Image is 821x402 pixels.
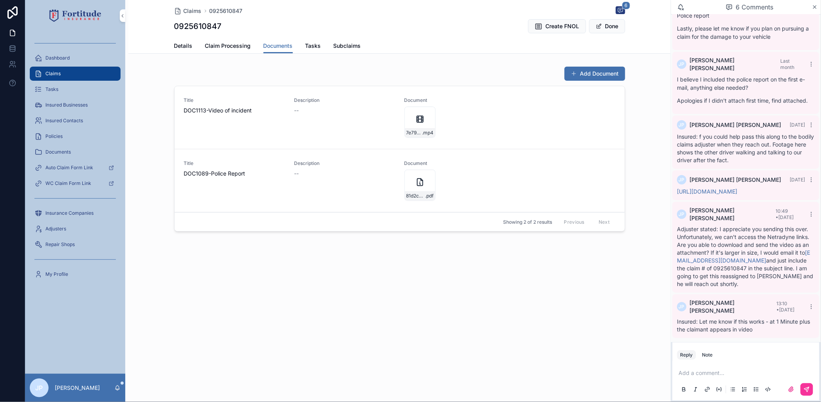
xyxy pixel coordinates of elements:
[690,121,781,129] span: [PERSON_NAME] [PERSON_NAME]
[690,299,777,315] span: [PERSON_NAME] [PERSON_NAME]
[690,206,776,222] span: [PERSON_NAME] [PERSON_NAME]
[45,71,61,77] span: Claims
[30,145,121,159] a: Documents
[679,211,685,217] span: JP
[422,130,434,136] span: .mp4
[45,165,93,171] span: Auto Claim Form Link
[790,177,805,183] span: [DATE]
[546,22,579,30] span: Create FNOL
[30,222,121,236] a: Adjusters
[30,67,121,81] a: Claims
[45,149,71,155] span: Documents
[404,160,505,167] span: Document
[679,177,685,183] span: JP
[30,206,121,220] a: Insurance Companies
[174,21,222,32] h1: 0925610847
[175,86,625,149] a: TitleDOC1113-Video of incidentDescription--Document7e7961be-4d6f-4a54-a7fb-33346ea2bd9c-stitch_24...
[426,193,434,199] span: .pdf
[30,237,121,252] a: Repair Shops
[263,39,293,54] a: Documents
[565,67,625,81] button: Add Document
[294,160,395,167] span: Description
[294,170,299,177] span: --
[677,11,815,20] p: Police report
[30,51,121,65] a: Dashboard
[736,2,774,12] span: 6 Comments
[205,39,251,54] a: Claim Processing
[30,114,121,128] a: Insured Contacts
[406,193,426,199] span: 81d2c717-7008-48b9-845a-8b01ed480922-[GEOGRAPHIC_DATA]-County-Police
[184,170,285,177] span: DOC1089-Police Report
[30,267,121,281] a: My Profile
[406,130,422,136] span: 7e7961be-4d6f-4a54-a7fb-33346ea2bd9c-stitch_245793_20251008_125711
[503,219,552,225] span: Showing 2 of 2 results
[55,384,100,392] p: [PERSON_NAME]
[30,161,121,175] a: Auto Claim Form Link
[776,208,794,220] span: 10:49 • [DATE]
[677,350,696,360] button: Reply
[334,42,361,50] span: Subclaims
[36,383,43,393] span: JP
[589,19,625,33] button: Done
[616,6,625,16] button: 6
[205,42,251,50] span: Claim Processing
[294,97,395,103] span: Description
[45,118,83,124] span: Insured Contacts
[699,350,716,360] button: Note
[690,56,781,72] span: [PERSON_NAME] [PERSON_NAME]
[45,226,66,232] span: Adjusters
[679,122,685,128] span: JP
[184,7,202,15] span: Claims
[305,42,321,50] span: Tasks
[263,42,293,50] span: Documents
[184,97,285,103] span: Title
[184,160,285,167] span: Title
[25,31,125,292] div: scrollable content
[174,39,193,54] a: Details
[781,58,795,70] span: Last month
[679,61,685,67] span: JP
[305,39,321,54] a: Tasks
[45,133,63,139] span: Policies
[175,149,625,212] a: TitleDOC1089-Police ReportDescription--Document81d2c717-7008-48b9-845a-8b01ed480922-[GEOGRAPHIC_D...
[690,176,781,184] span: [PERSON_NAME] [PERSON_NAME]
[294,107,299,114] span: --
[528,19,586,33] button: Create FNOL
[702,352,713,358] div: Note
[677,24,815,41] p: Lastly, please let me know if you plan on pursuing a claim for the damage to your vehicle
[679,304,685,310] span: JP
[30,176,121,190] a: WC Claim Form Link
[677,188,738,195] a: [URL][DOMAIN_NAME]
[30,98,121,112] a: Insured Businesses
[777,301,795,313] span: 13:10 • [DATE]
[677,133,814,163] span: Insured: f you could help pass this along to the bodily claims adjuster when they reach out. Foot...
[45,102,88,108] span: Insured Businesses
[677,318,810,333] span: Insured: Let me know if this works - at 1 Minute plus the claimant appears in video
[45,55,70,61] span: Dashboard
[622,2,630,9] span: 6
[404,97,505,103] span: Document
[184,107,285,114] span: DOC1113-Video of incident
[334,39,361,54] a: Subclaims
[49,9,101,22] img: App logo
[790,122,805,128] span: [DATE]
[30,129,121,143] a: Policies
[174,7,202,15] a: Claims
[45,271,68,277] span: My Profile
[45,210,94,216] span: Insurance Companies
[677,75,815,92] p: I believe I included the police report on the first e-mail, anything else needed?
[209,7,243,15] a: 0925610847
[45,241,75,248] span: Repair Shops
[30,82,121,96] a: Tasks
[677,226,814,287] span: Adjuster stated: I appreciate you sending this over. Unfortunately, we can't access the Netradyne...
[677,96,815,105] p: Apologies if I didn't attach first time, find attached.
[45,180,91,187] span: WC Claim Form Link
[45,86,58,92] span: Tasks
[174,42,193,50] span: Details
